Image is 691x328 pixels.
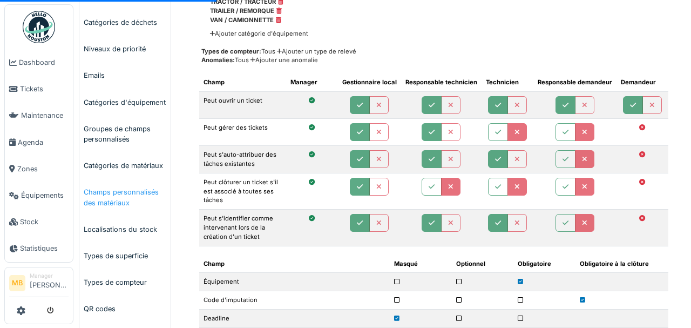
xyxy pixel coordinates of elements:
a: Catégories de matériaux [79,152,171,179]
th: Gestionnaire local [338,73,401,91]
th: Obligatoire [513,255,575,273]
a: Tickets [5,76,73,102]
div: Tous [201,47,668,56]
td: Équipement [199,273,390,291]
span: Types de compteur: [201,48,261,55]
a: Maintenance [5,102,73,129]
div: Manager [30,272,69,280]
span: Statistiques [20,243,69,253]
th: Demandeur [617,73,668,91]
a: Catégories d'équipement [79,89,171,116]
a: Emails [79,62,171,89]
th: Optionnel [452,255,514,273]
a: Équipements [5,182,73,209]
th: Responsable technicien [401,73,482,91]
a: Localisations du stock [79,216,171,243]
span: Zones [17,164,69,174]
th: Champ [199,73,286,91]
th: Obligatoire à la clôture [575,255,668,273]
a: Types de superficie [79,243,171,269]
span: Stock [20,217,69,227]
span: Équipements [21,190,69,200]
a: Ajouter une anomalie [249,56,318,64]
img: Badge_color-CXgf-gQk.svg [23,11,55,43]
span: TRAILER / REMORQUE [210,7,274,15]
a: Dashboard [5,49,73,76]
td: Deadline [199,310,390,328]
a: Types de compteur [79,269,171,296]
a: Ajouter catégorie d'équipement [210,29,308,38]
th: Masqué [390,255,452,273]
a: Zones [5,156,73,182]
a: Champs personnalisés des matériaux [79,179,171,216]
a: Agenda [5,129,73,156]
span: Anomalies: [201,56,235,64]
td: Peut s'auto-attribuer des tâches existantes [199,146,286,173]
a: MB Manager[PERSON_NAME] [9,272,69,298]
td: Peut s'identifier comme intervenant lors de la création d'un ticket [199,210,286,246]
a: QR codes [79,296,171,322]
a: Statistiques [5,235,73,262]
th: Responsable demandeur [533,73,617,91]
th: Manager [286,73,338,91]
a: Catégories de déchets [79,9,171,36]
td: Peut gérer des tickets [199,119,286,146]
a: Groupes de champs personnalisés [79,116,171,152]
th: Champ [199,255,390,273]
th: Technicien [482,73,533,91]
div: Tous [201,56,668,65]
li: MB [9,275,25,291]
a: Niveaux de priorité [79,36,171,62]
span: VAN / CAMIONNETTE [210,16,274,24]
span: Tickets [20,84,69,94]
a: Stock [5,209,73,235]
a: Ajouter un type de relevé [275,48,356,55]
span: Dashboard [19,57,69,68]
li: [PERSON_NAME] [30,272,69,295]
span: Maintenance [21,110,69,121]
td: Peut clôturer un ticket s'il est associé à toutes ses tâches [199,173,286,209]
td: Peut ouvrir un ticket [199,91,286,118]
span: Agenda [18,137,69,148]
td: Code d'imputation [199,291,390,310]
